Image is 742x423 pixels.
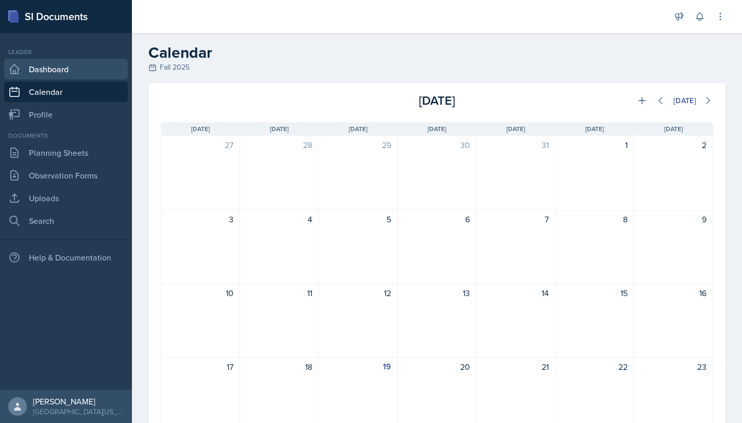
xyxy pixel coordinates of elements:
[4,104,128,125] a: Profile
[191,124,210,134] span: [DATE]
[404,213,470,225] div: 6
[664,124,683,134] span: [DATE]
[325,213,391,225] div: 5
[4,82,128,102] a: Calendar
[404,287,470,299] div: 13
[4,142,128,163] a: Planning Sheets
[483,287,549,299] div: 14
[562,287,628,299] div: 15
[167,213,233,225] div: 3
[483,213,549,225] div: 7
[562,361,628,373] div: 22
[246,361,312,373] div: 18
[673,96,696,105] div: [DATE]
[4,188,128,208] a: Uploads
[4,47,128,57] div: Leader
[246,287,312,299] div: 11
[404,361,470,373] div: 20
[4,59,128,79] a: Dashboard
[562,213,628,225] div: 8
[585,124,604,134] span: [DATE]
[483,139,549,151] div: 31
[640,139,706,151] div: 2
[4,210,128,231] a: Search
[148,43,726,62] h2: Calendar
[4,247,128,268] div: Help & Documentation
[325,287,391,299] div: 12
[167,139,233,151] div: 27
[667,92,703,109] button: [DATE]
[325,361,391,373] div: 19
[325,139,391,151] div: 29
[640,361,706,373] div: 23
[246,139,312,151] div: 28
[33,406,124,417] div: [GEOGRAPHIC_DATA][US_STATE]
[148,62,726,73] div: Fall 2025
[4,131,128,140] div: Documents
[33,396,124,406] div: [PERSON_NAME]
[270,124,289,134] span: [DATE]
[167,287,233,299] div: 10
[349,124,367,134] span: [DATE]
[507,124,525,134] span: [DATE]
[345,91,529,110] div: [DATE]
[428,124,446,134] span: [DATE]
[562,139,628,151] div: 1
[404,139,470,151] div: 30
[640,213,706,225] div: 9
[167,361,233,373] div: 17
[4,165,128,186] a: Observation Forms
[246,213,312,225] div: 4
[640,287,706,299] div: 16
[483,361,549,373] div: 21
